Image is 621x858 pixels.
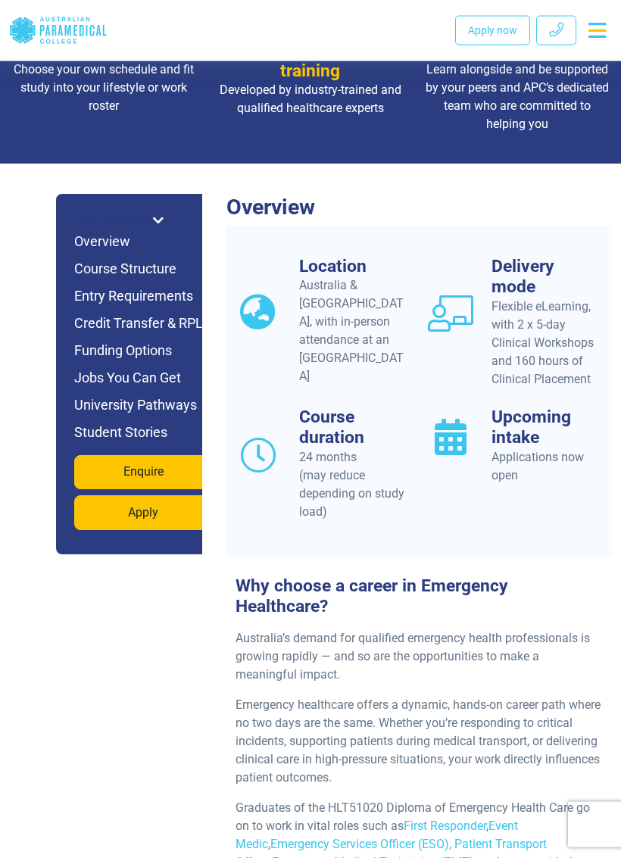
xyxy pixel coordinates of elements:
h6: Entry Requirements [74,286,213,307]
div: 24 months (may reduce depending on study load) [299,449,410,522]
a: Australian Paramedical College [9,6,108,55]
a: Emergency Services Officer (ESO), [270,838,451,852]
h3: Upcoming intake [491,407,603,449]
a: First Responder [404,819,486,834]
h3: Location [299,257,410,277]
div: Australia & [GEOGRAPHIC_DATA], with in-person attendance at an [GEOGRAPHIC_DATA] [299,277,410,386]
p: Learn alongside and be supported by your peers and APC’s dedicated team who are committed to help... [423,61,612,134]
a: Apply now [455,16,530,45]
button: Toggle navigation [582,17,612,44]
div: Flexible eLearning, with 2 x 5-day Clinical Workshops and 160 hours of Clinical Placement [491,298,603,389]
h6: University Pathways [74,395,213,417]
p: Developed by industry-trained and qualified healthcare experts [216,82,404,118]
h2: Overview [226,195,612,220]
a: Enquire [74,456,213,491]
h6: Jobs You Can Get [74,368,213,389]
h3: Course duration [299,407,410,449]
div: Applications now open [491,449,603,485]
h6: Funding Options [74,341,213,362]
h6: Course Structure [74,259,213,280]
h3: Why choose a career in Emergency Healthcare? [226,576,612,618]
p: Australia’s demand for qualified emergency health professionals is growing rapidly — and so are t... [236,630,603,685]
h6: Overview [74,232,213,253]
a: Apply [74,496,213,531]
p: Choose your own schedule and fit study into your lifestyle or work roster [9,61,198,116]
h6: Student Stories [74,423,213,444]
p: Emergency healthcare offers a dynamic, hands-on career path where no two days are the same. Wheth... [236,697,603,788]
h6: Credit Transfer & RPL [74,314,213,335]
h6: Jump to Section [74,213,153,226]
h3: Delivery mode [491,257,603,298]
